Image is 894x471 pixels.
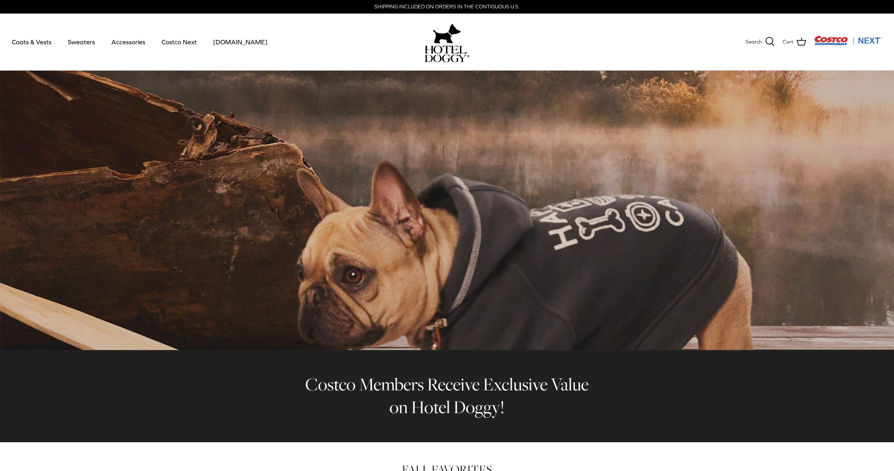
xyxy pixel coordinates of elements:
span: Search [746,38,762,46]
a: Accessories [104,28,152,55]
img: hoteldoggycom [425,46,469,62]
a: hoteldoggy.com hoteldoggycom [425,22,469,62]
h2: Costco Members Receive Exclusive Value on Hotel Doggy! [299,373,595,418]
a: [DOMAIN_NAME] [206,28,275,55]
a: Costco Next [154,28,204,55]
a: Coats & Vests [5,28,59,55]
a: Cart [783,37,806,47]
a: Visit Costco Next [814,41,882,47]
img: hoteldoggy.com [433,22,461,46]
span: Cart [783,38,793,46]
img: Costco Next [814,36,882,46]
a: Sweaters [61,28,102,55]
a: Search [746,37,775,47]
